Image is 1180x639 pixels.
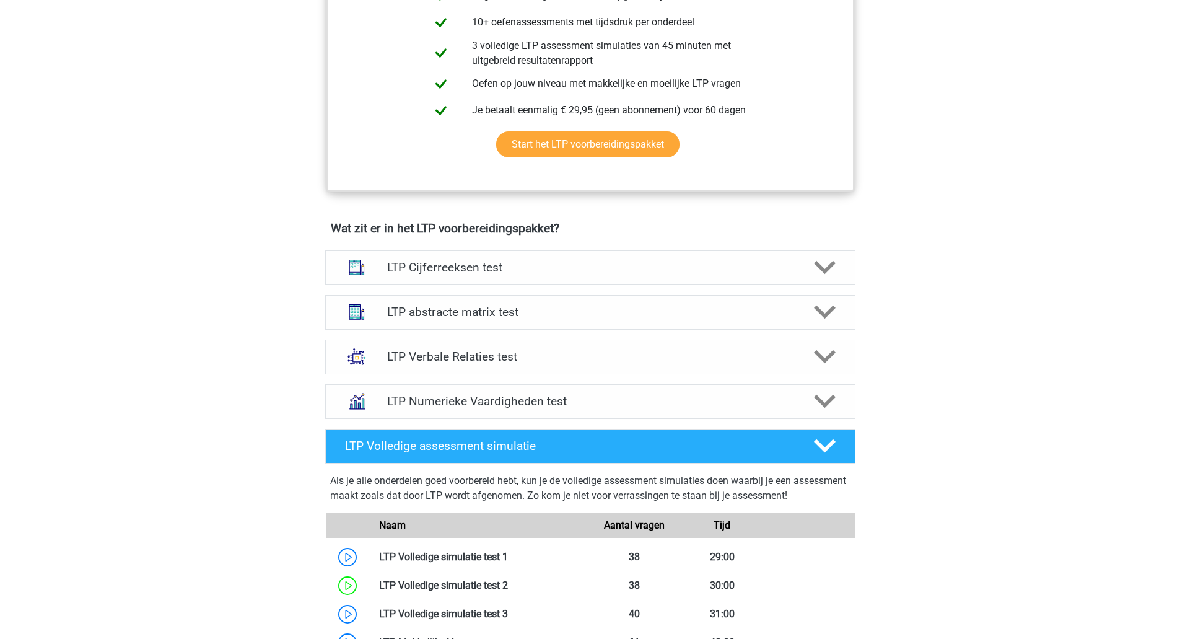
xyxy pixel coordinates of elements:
a: numeriek redeneren LTP Numerieke Vaardigheden test [320,384,860,419]
a: cijferreeksen LTP Cijferreeksen test [320,250,860,285]
img: cijferreeksen [341,251,373,283]
div: Tijd [678,518,766,533]
div: Aantal vragen [590,518,678,533]
h4: LTP abstracte matrix test [387,305,793,319]
h4: LTP Verbale Relaties test [387,350,793,364]
h4: LTP Numerieke Vaardigheden test [387,394,793,408]
img: numeriek redeneren [341,385,373,417]
div: Naam [370,518,590,533]
a: LTP Volledige assessment simulatie [320,429,860,464]
img: analogieen [341,340,373,372]
h4: LTP Cijferreeksen test [387,260,793,275]
div: LTP Volledige simulatie test 3 [370,607,590,622]
img: abstracte matrices [341,296,373,328]
a: abstracte matrices LTP abstracte matrix test [320,295,860,330]
div: LTP Volledige simulatie test 2 [370,578,590,593]
h4: LTP Volledige assessment simulatie [345,439,793,453]
h4: Wat zit er in het LTP voorbereidingspakket? [331,221,850,236]
div: LTP Volledige simulatie test 1 [370,550,590,565]
div: Als je alle onderdelen goed voorbereid hebt, kun je de volledige assessment simulaties doen waarb... [330,474,850,508]
a: analogieen LTP Verbale Relaties test [320,340,860,374]
a: Start het LTP voorbereidingspakket [496,131,680,157]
